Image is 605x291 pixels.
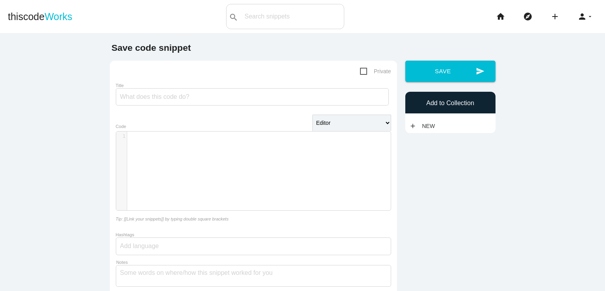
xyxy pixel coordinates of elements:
[409,100,492,107] h6: Add to Collection
[116,133,127,140] div: 1
[111,43,191,53] b: Save code snippet
[116,88,389,106] input: What does this code do?
[241,8,344,25] input: Search snippets
[116,124,126,129] label: Code
[409,119,439,133] a: addNew
[226,4,241,29] button: search
[523,4,533,29] i: explore
[496,4,505,29] i: home
[8,4,72,29] a: thiscodeWorks
[405,61,496,82] button: sendSave
[229,5,238,30] i: search
[577,4,587,29] i: person
[587,4,593,29] i: arrow_drop_down
[476,61,484,82] i: send
[409,119,416,133] i: add
[116,260,128,265] label: Notes
[116,83,124,88] label: Title
[116,217,229,221] i: Tip: [[Link your snippets]] by typing double square brackets
[116,232,134,237] label: Hashtags
[360,67,391,76] span: Private
[45,11,72,22] span: Works
[550,4,560,29] i: add
[120,238,167,254] input: Add language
